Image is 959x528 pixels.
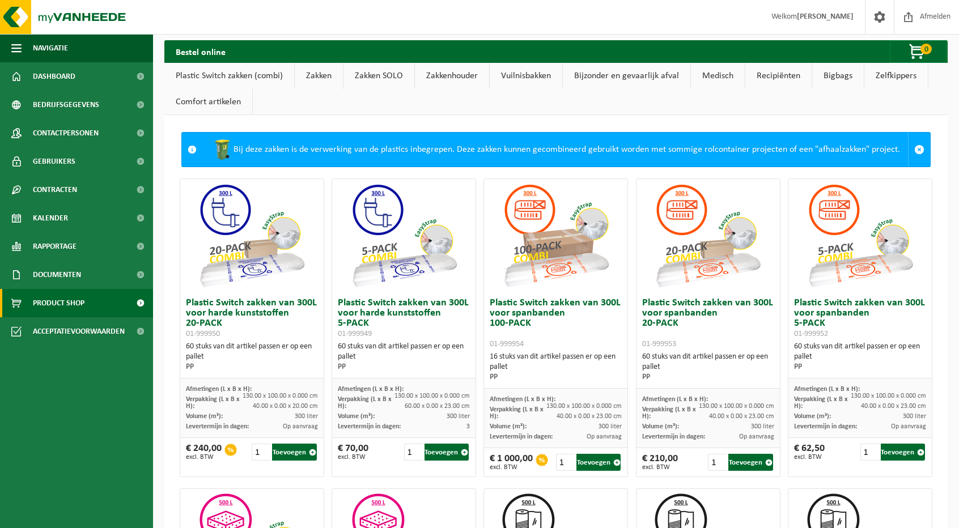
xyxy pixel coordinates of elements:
[33,317,125,346] span: Acceptatievoorwaarden
[338,423,401,430] span: Levertermijn in dagen:
[642,352,774,382] div: 60 stuks van dit artikel passen er op een pallet
[338,396,392,410] span: Verpakking (L x B x H):
[338,413,375,420] span: Volume (m³):
[338,444,368,461] div: € 70,00
[490,372,622,382] div: PP
[642,298,774,349] h3: Plastic Switch zakken van 300L voor spanbanden 20-PACK
[546,403,622,410] span: 130.00 x 100.00 x 0.000 cm
[739,433,774,440] span: Op aanvraag
[556,454,575,471] input: 1
[33,232,77,261] span: Rapportage
[186,342,318,372] div: 60 stuks van dit artikel passen er op een pallet
[186,362,318,372] div: PP
[253,403,318,410] span: 40.00 x 0.00 x 20.00 cm
[490,352,622,382] div: 16 stuks van dit artikel passen er op een pallet
[466,423,470,430] span: 3
[708,454,727,471] input: 1
[728,454,773,471] button: Toevoegen
[797,12,854,21] strong: [PERSON_NAME]
[164,89,252,115] a: Comfort artikelen
[691,63,745,89] a: Medisch
[295,413,318,420] span: 300 liter
[642,454,678,471] div: € 210,00
[794,444,825,461] div: € 62,50
[186,423,249,430] span: Levertermijn in dagen:
[186,444,222,461] div: € 240,00
[338,362,470,372] div: PP
[33,119,99,147] span: Contactpersonen
[920,44,932,54] span: 0
[33,289,84,317] span: Product Shop
[908,133,930,167] a: Sluit melding
[425,444,469,461] button: Toevoegen
[490,340,524,348] span: 01-999954
[563,63,690,89] a: Bijzonder en gevaarlijk afval
[891,423,926,430] span: Op aanvraag
[338,298,470,339] h3: Plastic Switch zakken van 300L voor harde kunststoffen 5-PACK
[499,179,613,292] img: 01-999954
[642,340,676,348] span: 01-999953
[642,372,774,382] div: PP
[490,396,555,403] span: Afmetingen (L x B x H):
[651,179,765,292] img: 01-999953
[283,423,318,430] span: Op aanvraag
[490,433,553,440] span: Levertermijn in dagen:
[490,406,544,420] span: Verpakking (L x B x H):
[195,179,308,292] img: 01-999950
[490,423,527,430] span: Volume (m³):
[890,40,947,63] button: 0
[794,298,926,339] h3: Plastic Switch zakken van 300L voor spanbanden 5-PACK
[343,63,414,89] a: Zakken SOLO
[851,393,926,399] span: 130.00 x 100.00 x 0.000 cm
[490,454,533,471] div: € 1 000,00
[33,147,75,176] span: Gebruikers
[794,386,860,393] span: Afmetingen (L x B x H):
[164,63,294,89] a: Plastic Switch zakken (combi)
[794,423,857,430] span: Levertermijn in dagen:
[864,63,928,89] a: Zelfkippers
[490,298,622,349] h3: Plastic Switch zakken van 300L voor spanbanden 100-PACK
[33,204,68,232] span: Kalender
[490,464,533,471] span: excl. BTW
[812,63,864,89] a: Bigbags
[272,444,316,461] button: Toevoegen
[794,362,926,372] div: PP
[794,342,926,372] div: 60 stuks van dit artikel passen er op een pallet
[295,63,343,89] a: Zakken
[804,179,917,292] img: 01-999952
[186,413,223,420] span: Volume (m³):
[202,133,908,167] div: Bij deze zakken is de verwerking van de plastics inbegrepen. Deze zakken kunnen gecombineerd gebr...
[699,403,774,410] span: 130.00 x 100.00 x 0.000 cm
[642,433,705,440] span: Levertermijn in dagen:
[709,413,774,420] span: 40.00 x 0.00 x 23.00 cm
[794,396,848,410] span: Verpakking (L x B x H):
[186,298,318,339] h3: Plastic Switch zakken van 300L voor harde kunststoffen 20-PACK
[33,62,75,91] span: Dashboard
[745,63,812,89] a: Recipiënten
[186,454,222,461] span: excl. BTW
[211,138,234,161] img: WB-0240-HPE-GN-50.png
[33,91,99,119] span: Bedrijfsgegevens
[642,396,708,403] span: Afmetingen (L x B x H):
[415,63,489,89] a: Zakkenhouder
[447,413,470,420] span: 300 liter
[490,63,562,89] a: Vuilnisbakken
[338,330,372,338] span: 01-999949
[186,386,252,393] span: Afmetingen (L x B x H):
[557,413,622,420] span: 40.00 x 0.00 x 23.00 cm
[186,396,240,410] span: Verpakking (L x B x H):
[33,176,77,204] span: Contracten
[33,34,68,62] span: Navigatie
[599,423,622,430] span: 300 liter
[642,406,696,420] span: Verpakking (L x B x H):
[338,342,470,372] div: 60 stuks van dit artikel passen er op een pallet
[587,433,622,440] span: Op aanvraag
[404,444,423,461] input: 1
[881,444,925,461] button: Toevoegen
[338,454,368,461] span: excl. BTW
[164,40,237,62] h2: Bestel online
[751,423,774,430] span: 300 liter
[347,179,461,292] img: 01-999949
[252,444,271,461] input: 1
[794,330,828,338] span: 01-999952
